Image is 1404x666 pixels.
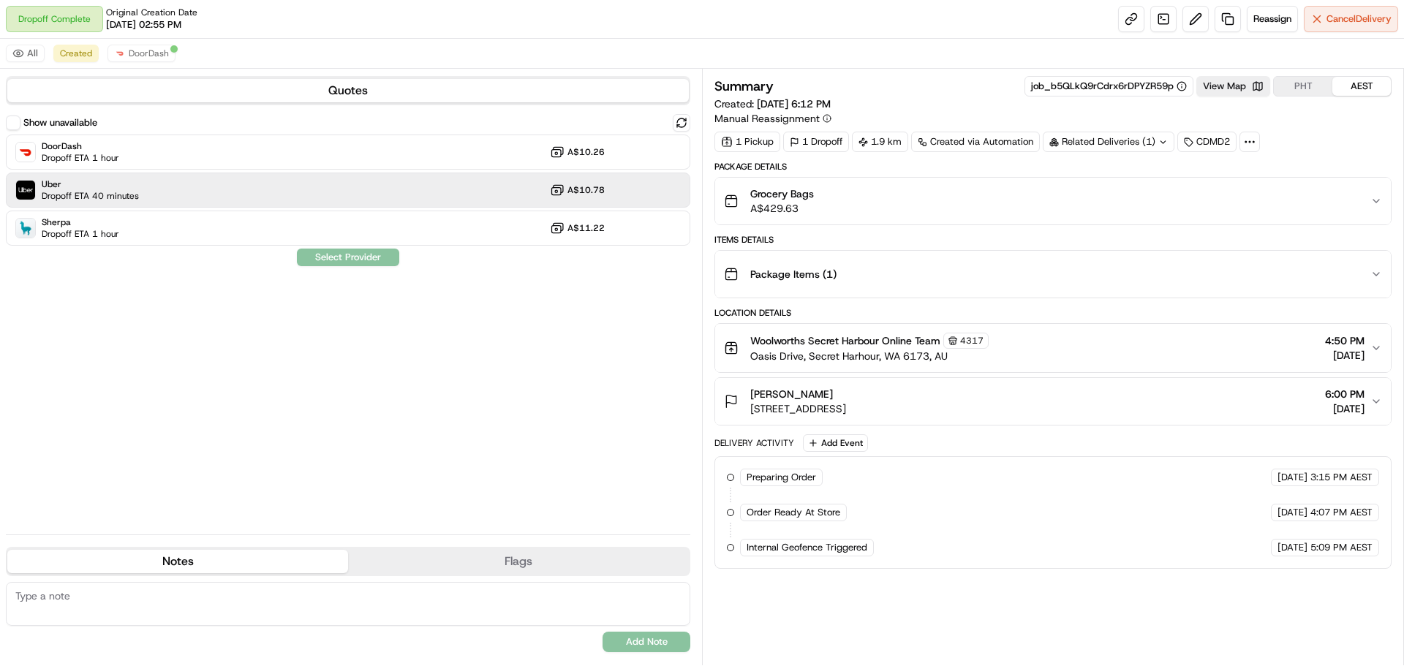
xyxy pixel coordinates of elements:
[960,335,984,347] span: 4317
[715,251,1391,298] button: Package Items (1)
[1310,541,1373,554] span: 5:09 PM AEST
[7,550,348,573] button: Notes
[757,97,831,110] span: [DATE] 6:12 PM
[715,178,1391,224] button: Grocery BagsA$429.63
[750,333,940,348] span: Woolworths Secret Harbour Online Team
[714,132,780,152] div: 1 Pickup
[42,178,139,190] span: Uber
[1253,12,1291,26] span: Reassign
[146,248,177,259] span: Pylon
[118,206,241,232] a: 💻API Documentation
[747,471,816,484] span: Preparing Order
[15,213,26,225] div: 📗
[1177,132,1237,152] div: CDMD2
[7,79,689,102] button: Quotes
[803,434,868,452] button: Add Event
[103,247,177,259] a: Powered byPylon
[750,201,814,216] span: A$429.63
[714,80,774,93] h3: Summary
[550,145,605,159] button: A$10.26
[750,349,989,363] span: Oasis Drive, Secret Harhour, WA 6173, AU
[567,222,605,234] span: A$11.22
[16,219,35,238] img: Sherpa
[567,146,605,158] span: A$10.26
[42,140,119,152] span: DoorDash
[9,206,118,232] a: 📗Knowledge Base
[16,181,35,200] img: Uber
[29,212,112,227] span: Knowledge Base
[1247,6,1298,32] button: Reassign
[15,140,41,166] img: 1736555255976-a54dd68f-1ca7-489b-9aae-adbdc363a1c4
[249,144,266,162] button: Start new chat
[1277,506,1307,519] span: [DATE]
[60,48,92,59] span: Created
[747,506,840,519] span: Order Ready At Store
[1031,80,1187,93] button: job_b5QLkQ9rCdrx6rDPYZR59p
[750,401,846,416] span: [STREET_ADDRESS]
[15,58,266,82] p: Welcome 👋
[16,143,35,162] img: DoorDash
[550,183,605,197] button: A$10.78
[1310,471,1373,484] span: 3:15 PM AEST
[124,213,135,225] div: 💻
[23,116,97,129] label: Show unavailable
[1304,6,1398,32] button: CancelDelivery
[1277,471,1307,484] span: [DATE]
[714,234,1392,246] div: Items Details
[42,190,139,202] span: Dropoff ETA 40 minutes
[1325,333,1365,348] span: 4:50 PM
[50,140,240,154] div: Start new chat
[6,45,45,62] button: All
[107,45,175,62] button: DoorDash
[129,48,169,59] span: DoorDash
[714,111,820,126] span: Manual Reassignment
[1326,12,1392,26] span: Cancel Delivery
[567,184,605,196] span: A$10.78
[1310,506,1373,519] span: 4:07 PM AEST
[53,45,99,62] button: Created
[715,378,1391,425] button: [PERSON_NAME][STREET_ADDRESS]6:00 PM[DATE]
[1325,401,1365,416] span: [DATE]
[1196,76,1270,97] button: View Map
[852,132,908,152] div: 1.9 km
[42,216,119,228] span: Sherpa
[911,132,1040,152] a: Created via Automation
[714,97,831,111] span: Created:
[114,48,126,59] img: doordash_logo_v2.png
[50,154,185,166] div: We're available if you need us!
[42,228,119,240] span: Dropoff ETA 1 hour
[750,267,837,281] span: Package Items ( 1 )
[38,94,263,110] input: Got a question? Start typing here...
[714,111,831,126] button: Manual Reassignment
[106,7,197,18] span: Original Creation Date
[747,541,867,554] span: Internal Geofence Triggered
[1325,387,1365,401] span: 6:00 PM
[138,212,235,227] span: API Documentation
[1274,77,1332,96] button: PHT
[106,18,181,31] span: [DATE] 02:55 PM
[1325,348,1365,363] span: [DATE]
[42,152,119,164] span: Dropoff ETA 1 hour
[1332,77,1391,96] button: AEST
[750,387,833,401] span: [PERSON_NAME]
[750,186,814,201] span: Grocery Bags
[348,550,689,573] button: Flags
[1043,132,1174,152] div: Related Deliveries (1)
[714,161,1392,173] div: Package Details
[550,221,605,235] button: A$11.22
[1277,541,1307,554] span: [DATE]
[714,307,1392,319] div: Location Details
[15,15,44,44] img: Nash
[714,437,794,449] div: Delivery Activity
[715,324,1391,372] button: Woolworths Secret Harbour Online Team4317Oasis Drive, Secret Harhour, WA 6173, AU4:50 PM[DATE]
[783,132,849,152] div: 1 Dropoff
